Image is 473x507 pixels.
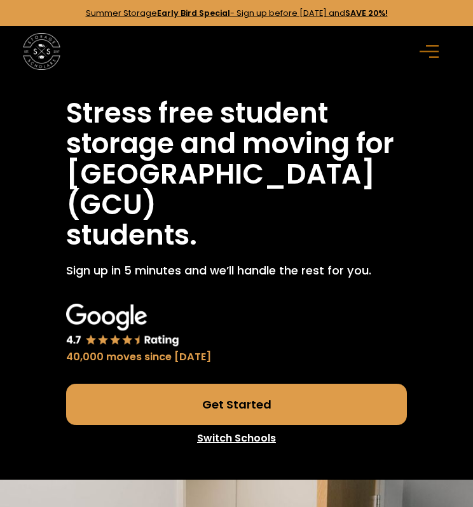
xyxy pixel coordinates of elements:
[66,304,179,347] img: Google 4.7 star rating
[345,8,388,18] strong: SAVE 20%!
[23,33,60,70] a: home
[66,384,407,426] a: Get Started
[23,33,60,70] img: Storage Scholars main logo
[66,220,197,250] h1: students.
[66,425,407,452] a: Switch Schools
[157,8,230,18] strong: Early Bird Special
[413,33,449,70] div: menu
[66,159,407,220] h1: [GEOGRAPHIC_DATA] (GCU)
[66,98,407,159] h1: Stress free student storage and moving for
[66,262,371,279] p: Sign up in 5 minutes and we’ll handle the rest for you.
[86,8,388,18] a: Summer StorageEarly Bird Special- Sign up before [DATE] andSAVE 20%!
[66,349,212,365] div: 40,000 moves since [DATE]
